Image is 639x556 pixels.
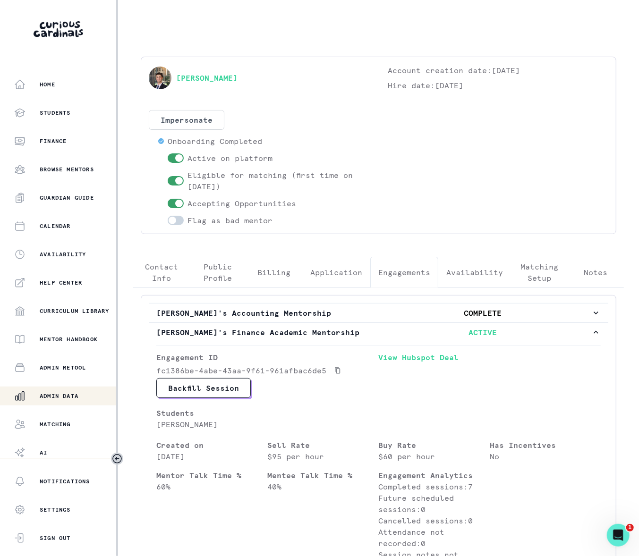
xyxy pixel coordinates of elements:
p: Home [40,81,55,88]
p: Help Center [40,279,82,286]
p: AI [40,449,47,456]
p: 60 % [156,481,267,492]
p: Settings [40,506,71,514]
p: Mentee Talk Time % [267,470,378,481]
p: Finance [40,137,67,145]
p: Has Incentives [490,439,601,451]
p: Notifications [40,478,90,485]
img: Curious Cardinals Logo [34,21,83,37]
p: [PERSON_NAME]'s Finance Academic Mentorship [156,327,374,338]
p: Buy Rate [379,439,490,451]
span: 1 [626,524,634,531]
p: Students [40,109,71,117]
p: Created on [156,439,267,451]
p: Matching [40,421,71,428]
p: Mentor Talk Time % [156,470,267,481]
p: No [490,451,601,462]
p: 40 % [267,481,378,492]
p: Billing [258,267,291,278]
p: Guardian Guide [40,194,94,202]
p: Completed sessions: 7 [379,481,490,492]
p: Mentor Handbook [40,336,98,343]
p: Matching Setup [519,261,559,284]
a: View Hubspot Deal [379,352,601,378]
button: Toggle sidebar [111,453,123,465]
button: Copied to clipboard [330,363,345,378]
p: Notes [584,267,607,278]
p: Account creation date: [DATE] [388,65,609,76]
p: Calendar [40,222,71,230]
p: ACTIVE [374,327,592,338]
p: Availability [40,251,86,258]
p: Availability [446,267,503,278]
p: [DATE] [156,451,267,462]
p: Hire date: [DATE] [388,80,609,91]
p: $60 per hour [379,451,490,462]
p: fc1386be-4abe-43aa-9f61-961afbac6de5 [156,365,326,376]
p: Attendance not recorded: 0 [379,526,490,549]
p: Cancelled sessions: 0 [379,515,490,526]
p: [PERSON_NAME]'s Accounting Mentorship [156,307,374,319]
p: Admin Data [40,392,78,400]
p: Admin Retool [40,364,86,371]
p: Engagements [378,267,430,278]
button: [PERSON_NAME]'s Accounting MentorshipCOMPLETE [149,303,608,322]
p: Engagement Analytics [379,470,490,481]
button: Backfill Session [156,378,251,398]
p: Sell Rate [267,439,378,451]
p: COMPLETE [374,307,592,319]
p: Application [310,267,362,278]
p: Eligible for matching (first time on [DATE]) [187,169,369,192]
p: Flag as bad mentor [187,215,273,226]
p: Accepting Opportunities [187,198,296,209]
p: Engagement ID [156,352,379,363]
button: [PERSON_NAME]'s Finance Academic MentorshipACTIVE [149,323,608,342]
p: Active on platform [187,152,273,164]
a: [PERSON_NAME] [176,72,238,84]
p: Browse Mentors [40,166,94,173]
p: Sign Out [40,534,71,542]
p: Future scheduled sessions: 0 [379,492,490,515]
p: Public Profile [197,261,238,284]
p: Contact Info [141,261,181,284]
p: Onboarding Completed [168,135,262,147]
button: Impersonate [149,110,224,130]
p: [PERSON_NAME] [156,419,379,430]
p: Curriculum Library [40,307,110,315]
p: Students [156,407,379,419]
p: $95 per hour [267,451,378,462]
iframe: Intercom live chat [607,524,630,547]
